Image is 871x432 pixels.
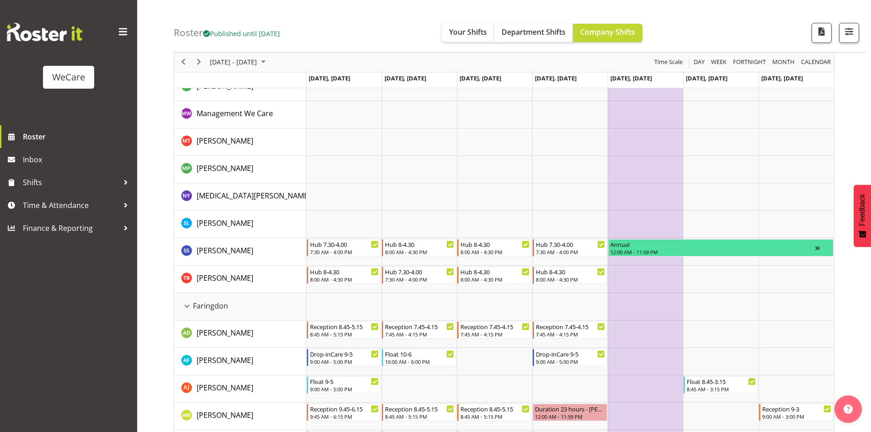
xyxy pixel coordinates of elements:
h4: Roster [174,27,280,38]
div: Hub 8-4.30 [460,267,529,276]
div: 9:00 AM - 5:00 PM [536,358,605,365]
span: Shifts [23,176,119,189]
span: Department Shifts [502,27,566,37]
div: 7:30 AM - 4:00 PM [385,276,454,283]
a: [PERSON_NAME] [197,382,253,393]
div: 8:00 AM - 4:30 PM [536,276,605,283]
div: Amy Johannsen"s event - Float 8.45-3.15 Begin From Saturday, November 15, 2025 at 8:45:00 AM GMT+... [684,376,758,394]
td: Management We Care resource [174,101,306,128]
div: November 10 - 16, 2025 [207,53,271,72]
div: 7:30 AM - 4:00 PM [310,248,379,256]
div: Tyla Boyd"s event - Hub 7.30-4.00 Begin From Tuesday, November 11, 2025 at 7:30:00 AM GMT+13:00 E... [382,267,456,284]
div: 9:00 AM - 3:00 PM [762,413,831,420]
span: [PERSON_NAME] [197,245,253,256]
div: Antonia Mao"s event - Reception 8.45-5.15 Begin From Wednesday, November 12, 2025 at 8:45:00 AM G... [457,404,532,421]
div: 9:45 AM - 6:15 PM [310,413,379,420]
div: Alex Ferguson"s event - Drop-inCare 9-5 Begin From Monday, November 10, 2025 at 9:00:00 AM GMT+13... [307,349,381,366]
td: Amy Johannsen resource [174,375,306,403]
div: Hub 7.30-4.00 [385,267,454,276]
a: [PERSON_NAME] [197,218,253,229]
button: Next [193,57,205,68]
div: 9:00 AM - 5:00 PM [310,385,379,393]
button: Time Scale [653,57,684,68]
span: [PERSON_NAME] [197,328,253,338]
td: Michelle Thomas resource [174,128,306,156]
button: November 2025 [208,57,270,68]
div: next period [191,53,207,72]
div: Reception 7.45-4.15 [536,322,605,331]
div: previous period [176,53,191,72]
span: calendar [800,57,832,68]
div: Tyla Boyd"s event - Hub 8-4.30 Begin From Monday, November 10, 2025 at 8:00:00 AM GMT+13:00 Ends ... [307,267,381,284]
span: Feedback [858,194,866,226]
span: Roster [23,130,133,144]
a: [PERSON_NAME] [197,327,253,338]
td: Tyla Boyd resource [174,266,306,293]
div: 7:45 AM - 4:15 PM [536,331,605,338]
span: [PERSON_NAME] [197,383,253,393]
div: Reception 7.45-4.15 [460,322,529,331]
div: Alex Ferguson"s event - Drop-inCare 9-5 Begin From Thursday, November 13, 2025 at 9:00:00 AM GMT+... [533,349,607,366]
div: Antonia Mao"s event - Reception 9-3 Begin From Sunday, November 16, 2025 at 9:00:00 AM GMT+13:00 ... [759,404,834,421]
div: Savita Savita"s event - Hub 8-4.30 Begin From Wednesday, November 12, 2025 at 8:00:00 AM GMT+13:0... [457,239,532,256]
div: Alex Ferguson"s event - Float 10-6 Begin From Tuesday, November 11, 2025 at 10:00:00 AM GMT+13:00... [382,349,456,366]
span: Month [771,57,796,68]
td: Millie Pumphrey resource [174,156,306,183]
td: Antonia Mao resource [174,403,306,430]
div: 8:00 AM - 4:30 PM [310,276,379,283]
span: Faringdon [193,300,228,311]
span: Week [710,57,727,68]
div: Duration 23 hours - [PERSON_NAME] [535,404,605,413]
div: Reception 8.45-5.15 [385,404,454,413]
button: Month [800,57,833,68]
span: Finance & Reporting [23,221,119,235]
div: 10:00 AM - 6:00 PM [385,358,454,365]
button: Previous [177,57,190,68]
div: Savita Savita"s event - Hub 7.30-4.00 Begin From Thursday, November 13, 2025 at 7:30:00 AM GMT+13... [533,239,607,256]
button: Your Shifts [442,24,494,42]
span: Time Scale [653,57,684,68]
span: [DATE], [DATE] [761,74,803,82]
div: 7:30 AM - 4:00 PM [536,248,605,256]
td: Aleea Devenport resource [174,320,306,348]
span: [DATE], [DATE] [535,74,577,82]
div: Tyla Boyd"s event - Hub 8-4.30 Begin From Wednesday, November 12, 2025 at 8:00:00 AM GMT+13:00 En... [457,267,532,284]
div: Antonia Mao"s event - Duration 23 hours - Antonia Mao Begin From Thursday, November 13, 2025 at 1... [533,404,607,421]
div: Savita Savita"s event - Annual Begin From Friday, November 14, 2025 at 12:00:00 AM GMT+13:00 Ends... [608,239,834,256]
span: [DATE], [DATE] [686,74,727,82]
img: help-xxl-2.png [844,405,853,414]
td: Savita Savita resource [174,238,306,266]
div: Antonia Mao"s event - Reception 9.45-6.15 Begin From Monday, November 10, 2025 at 9:45:00 AM GMT+... [307,404,381,421]
button: Company Shifts [573,24,642,42]
div: 8:45 AM - 3:15 PM [687,385,756,393]
div: Hub 8-4.30 [310,267,379,276]
div: 8:00 AM - 4:30 PM [385,248,454,256]
a: Management We Care [197,108,273,119]
span: Your Shifts [449,27,487,37]
button: Department Shifts [494,24,573,42]
div: Drop-inCare 9-5 [310,349,379,358]
div: Hub 8-4.30 [536,267,605,276]
button: Download a PDF of the roster according to the set date range. [812,23,832,43]
span: [MEDICAL_DATA][PERSON_NAME] [197,191,310,201]
a: [PERSON_NAME] [197,135,253,146]
div: Annual [610,240,815,249]
a: [MEDICAL_DATA][PERSON_NAME] [197,190,310,201]
span: [PERSON_NAME] [197,136,253,146]
div: Antonia Mao"s event - Reception 8.45-5.15 Begin From Tuesday, November 11, 2025 at 8:45:00 AM GMT... [382,404,456,421]
a: [PERSON_NAME] [197,355,253,366]
span: [DATE], [DATE] [460,74,501,82]
div: Hub 7.30-4.00 [310,240,379,249]
div: Aleea Devenport"s event - Reception 7.45-4.15 Begin From Wednesday, November 12, 2025 at 7:45:00 ... [457,321,532,339]
span: Management We Care [197,108,273,118]
div: 12:00 AM - 11:59 PM [535,413,605,420]
span: [PERSON_NAME] [197,273,253,283]
span: [PERSON_NAME] [197,163,253,173]
a: [PERSON_NAME] [197,410,253,421]
div: Float 8.45-3.15 [687,377,756,386]
span: Inbox [23,153,133,166]
div: Hub 8-4.30 [385,240,454,249]
span: [PERSON_NAME] [197,355,253,365]
div: Reception 8.45-5.15 [460,404,529,413]
button: Timeline Week [710,57,728,68]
